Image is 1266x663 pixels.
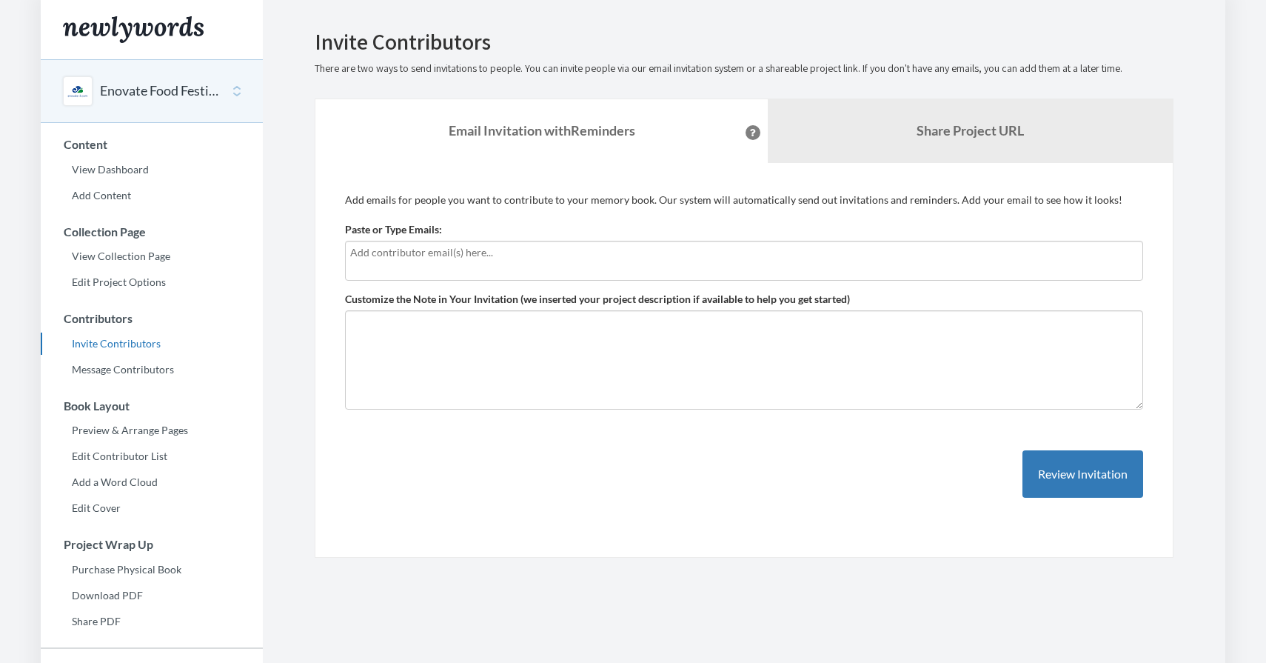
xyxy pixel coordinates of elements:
[345,222,442,237] label: Paste or Type Emails:
[41,225,263,239] h3: Collection Page
[917,122,1024,139] b: Share Project URL
[41,559,263,581] a: Purchase Physical Book
[41,399,263,413] h3: Book Layout
[100,81,220,101] button: Enovate Food Festival
[41,471,263,493] a: Add a Word Cloud
[315,30,1173,54] h2: Invite Contributors
[41,538,263,551] h3: Project Wrap Up
[41,584,263,607] a: Download PDF
[41,359,263,381] a: Message Contributors
[41,138,263,151] h3: Content
[41,159,263,181] a: View Dashboard
[350,244,1138,261] input: Add contributor email(s) here...
[315,61,1173,76] p: There are two ways to send invitations to people. You can invite people via our email invitation ...
[41,271,263,293] a: Edit Project Options
[63,16,204,43] img: Newlywords logo
[41,333,263,355] a: Invite Contributors
[41,497,263,519] a: Edit Cover
[41,610,263,633] a: Share PDF
[41,312,263,325] h3: Contributors
[345,292,850,307] label: Customize the Note in Your Invitation (we inserted your project description if available to help ...
[41,245,263,267] a: View Collection Page
[345,193,1143,207] p: Add emails for people you want to contribute to your memory book. Our system will automatically s...
[41,419,263,442] a: Preview & Arrange Pages
[41,184,263,207] a: Add Content
[449,122,635,139] strong: Email Invitation with Reminders
[1022,450,1143,499] button: Review Invitation
[41,445,263,467] a: Edit Contributor List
